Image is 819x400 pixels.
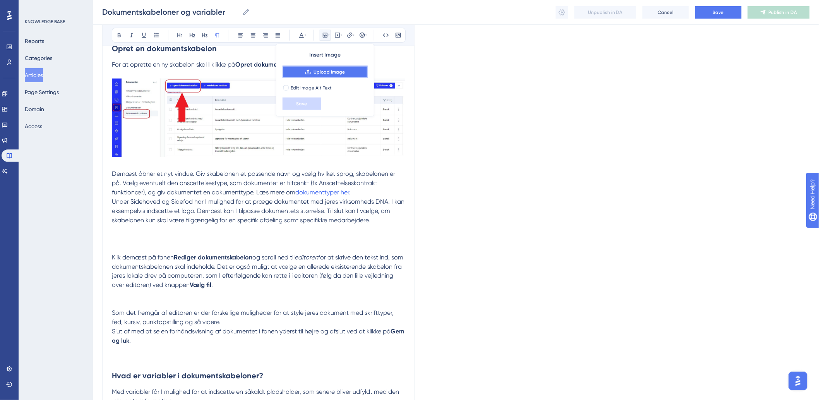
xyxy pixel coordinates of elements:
span: Save [296,101,307,107]
span: Save [713,9,724,15]
div: KNOWLEDGE BASE [25,19,65,25]
span: Publish in DA [769,9,797,15]
span: Need Help? [18,2,48,11]
button: Articles [25,68,43,82]
span: . [211,282,213,289]
span: Som det fremgår af editoren er der forskellige muligheder for at style jeres dokument med skriftt... [112,309,395,326]
strong: Opret dokumentskabelon [235,61,308,68]
span: Under Sidehoved og Sidefod har I mulighed for at præge dokumentet med jeres virksomheds DNA. I ka... [112,198,406,224]
a: dokumenttyper her. [295,189,351,196]
button: Access [25,119,42,133]
button: Domain [25,102,44,116]
span: For at oprette en ny skabelon skal I klikke på [112,61,235,68]
strong: Hvad er variabler i dokumentskabeloner? [112,371,263,381]
span: . [129,337,131,345]
button: Cancel [643,6,689,19]
span: Slut af med at se en forhåndsvisning af dokumentet i fanen yderst til højre og afslut ved at klik... [112,328,391,335]
span: Unpublish in DA [588,9,623,15]
button: Save [695,6,742,19]
button: Publish in DA [748,6,810,19]
span: Cancel [658,9,674,15]
input: Article Name [102,7,239,17]
span: Klik dernæst på fanen [112,254,174,261]
button: Unpublish in DA [574,6,636,19]
span: og scroll ned til [252,254,295,261]
span: Edit Image Alt Text [291,85,332,91]
strong: Rediger dokumentskabelon [174,254,252,261]
iframe: UserGuiding AI Assistant Launcher [786,369,810,393]
button: Save [283,98,321,110]
button: Categories [25,51,52,65]
span: Dernæst åbner et nyt vindue. Giv skabelonen et passende navn og vælg hvilket sprog, skabelonen er... [112,170,397,196]
button: Upload Image [283,66,368,78]
button: Page Settings [25,85,59,99]
span: Upload Image [314,69,345,75]
em: editoren [295,254,318,261]
span: Insert Image [309,50,341,60]
strong: Vælg fil [190,282,211,289]
button: Reports [25,34,44,48]
strong: Opret en dokumentskabelon [112,44,217,53]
